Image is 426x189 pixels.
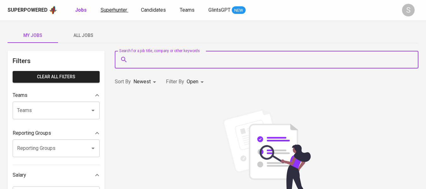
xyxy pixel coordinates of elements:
a: Teams [180,6,196,14]
div: Open [187,76,206,88]
button: Open [89,144,97,153]
div: Superpowered [8,7,48,14]
img: app logo [49,5,57,15]
div: Salary [13,169,100,181]
a: GlintsGPT NEW [208,6,246,14]
div: Newest [133,76,158,88]
span: GlintsGPT [208,7,231,13]
span: Open [187,79,198,85]
p: Newest [133,78,151,86]
span: Candidates [141,7,166,13]
p: Sort By [115,78,131,86]
span: Teams [180,7,195,13]
p: Salary [13,171,26,179]
p: Filter By [166,78,184,86]
span: All Jobs [62,32,105,39]
span: Superhunter [101,7,127,13]
b: Jobs [75,7,87,13]
span: My Jobs [11,32,54,39]
a: Superhunter [101,6,128,14]
div: S [402,4,415,16]
p: Teams [13,92,27,99]
a: Jobs [75,6,88,14]
div: Reporting Groups [13,127,100,139]
p: Reporting Groups [13,129,51,137]
a: Candidates [141,6,167,14]
button: Open [89,106,97,115]
button: Clear All filters [13,71,100,83]
div: Teams [13,89,100,102]
a: Superpoweredapp logo [8,5,57,15]
span: NEW [232,7,246,14]
span: Clear All filters [18,73,95,81]
h6: Filters [13,56,100,66]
